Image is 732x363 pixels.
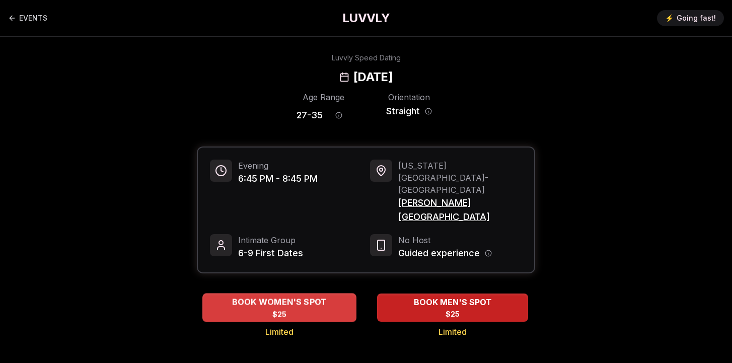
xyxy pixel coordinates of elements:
[202,293,356,322] button: BOOK WOMEN'S SPOT - Limited
[377,294,528,322] button: BOOK MEN'S SPOT - Limited
[8,8,47,28] a: Back to events
[382,91,435,103] div: Orientation
[353,69,393,85] h2: [DATE]
[665,13,674,23] span: ⚡️
[412,296,494,308] span: BOOK MEN'S SPOT
[230,296,329,308] span: BOOK WOMEN'S SPOT
[398,246,480,260] span: Guided experience
[398,160,522,196] span: [US_STATE][GEOGRAPHIC_DATA] - [GEOGRAPHIC_DATA]
[425,108,432,115] button: Orientation information
[342,10,390,26] a: LUVVLY
[238,234,303,246] span: Intimate Group
[238,172,318,186] span: 6:45 PM - 8:45 PM
[238,160,318,172] span: Evening
[677,13,716,23] span: Going fast!
[485,250,492,257] button: Host information
[265,326,294,338] span: Limited
[328,104,350,126] button: Age range information
[398,196,522,224] span: [PERSON_NAME][GEOGRAPHIC_DATA]
[332,53,401,63] div: Luvvly Speed Dating
[272,309,287,319] span: $25
[398,234,492,246] span: No Host
[438,326,467,338] span: Limited
[446,309,460,319] span: $25
[297,91,350,103] div: Age Range
[238,246,303,260] span: 6-9 First Dates
[386,104,420,118] span: Straight
[297,108,323,122] span: 27 - 35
